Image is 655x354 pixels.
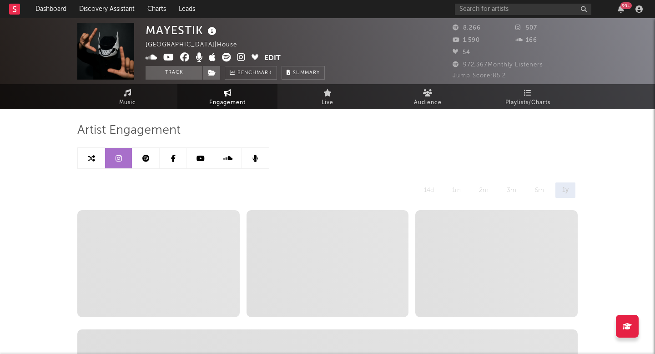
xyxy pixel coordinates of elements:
span: Summary [293,71,320,76]
a: Playlists/Charts [478,84,578,109]
button: Track [146,66,202,80]
span: 8,266 [453,25,481,31]
span: 507 [515,25,537,31]
span: Artist Engagement [77,125,181,136]
button: 99+ [618,5,624,13]
span: Jump Score: 85.2 [453,73,506,79]
a: Live [277,84,378,109]
div: 14d [417,182,441,198]
div: 3m [500,182,523,198]
a: Benchmark [225,66,277,80]
button: Edit [264,53,281,64]
span: Benchmark [237,68,272,79]
span: Playlists/Charts [505,97,550,108]
span: Audience [414,97,442,108]
div: 1m [445,182,468,198]
span: 54 [453,50,470,56]
a: Music [77,84,177,109]
div: 6m [528,182,551,198]
div: MAYESTIK [146,23,219,38]
div: 2m [472,182,495,198]
div: 1y [555,182,575,198]
button: Summary [282,66,325,80]
div: 99 + [620,2,632,9]
input: Search for artists [455,4,591,15]
span: 972,367 Monthly Listeners [453,62,543,68]
span: Music [119,97,136,108]
span: Live [322,97,333,108]
span: Engagement [209,97,246,108]
span: 166 [515,37,537,43]
div: [GEOGRAPHIC_DATA] | House [146,40,247,51]
a: Engagement [177,84,277,109]
span: 1,590 [453,37,480,43]
a: Audience [378,84,478,109]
